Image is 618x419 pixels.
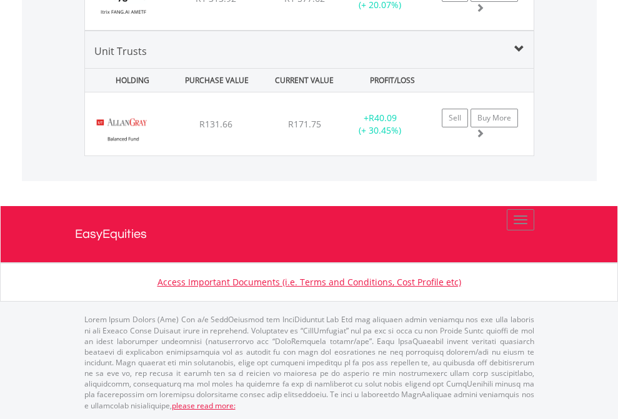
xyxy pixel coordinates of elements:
a: please read more: [172,400,236,411]
span: Unit Trusts [94,44,147,58]
a: Sell [442,109,468,127]
a: Buy More [471,109,518,127]
p: Lorem Ipsum Dolors (Ame) Con a/e SeddOeiusmod tem InciDiduntut Lab Etd mag aliquaen admin veniamq... [84,314,534,410]
div: CURRENT VALUE [262,69,347,92]
span: R171.75 [288,118,321,130]
div: HOLDING [86,69,171,92]
span: R131.66 [199,118,232,130]
span: R40.09 [369,112,397,124]
a: Access Important Documents (i.e. Terms and Conditions, Cost Profile etc) [157,276,461,288]
div: PROFIT/LOSS [350,69,435,92]
div: PURCHASE VALUE [174,69,259,92]
div: + (+ 30.45%) [341,112,419,137]
img: UT.ZA.AGBC.png [91,108,154,152]
a: EasyEquities [75,206,544,262]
